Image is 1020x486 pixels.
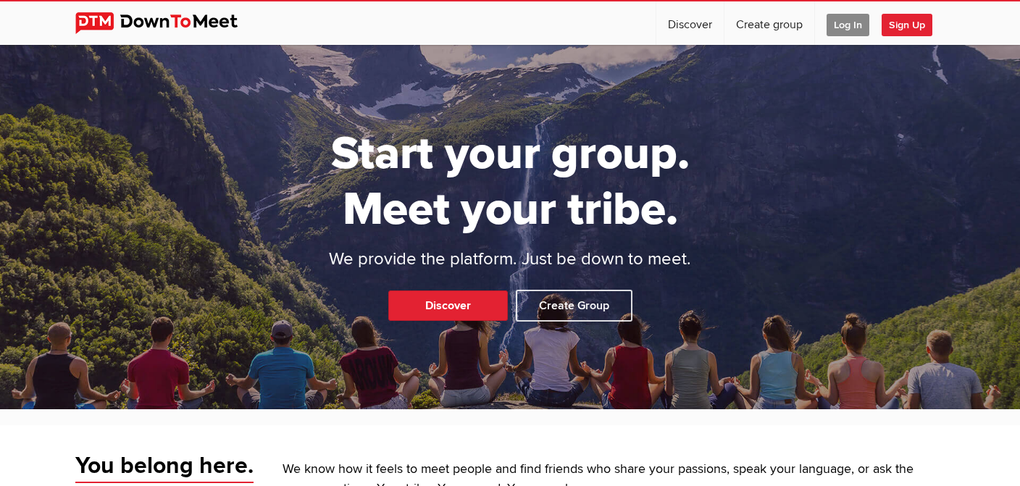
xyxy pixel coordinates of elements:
span: Sign Up [882,14,932,36]
span: You belong here. [75,451,254,483]
a: Create group [724,1,814,45]
a: Create Group [516,290,632,322]
a: Sign Up [882,1,944,45]
a: Discover [388,290,508,321]
a: Log In [815,1,881,45]
img: DownToMeet [75,12,260,34]
a: Discover [656,1,724,45]
span: Log In [827,14,869,36]
h1: Start your group. Meet your tribe. [275,126,745,238]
